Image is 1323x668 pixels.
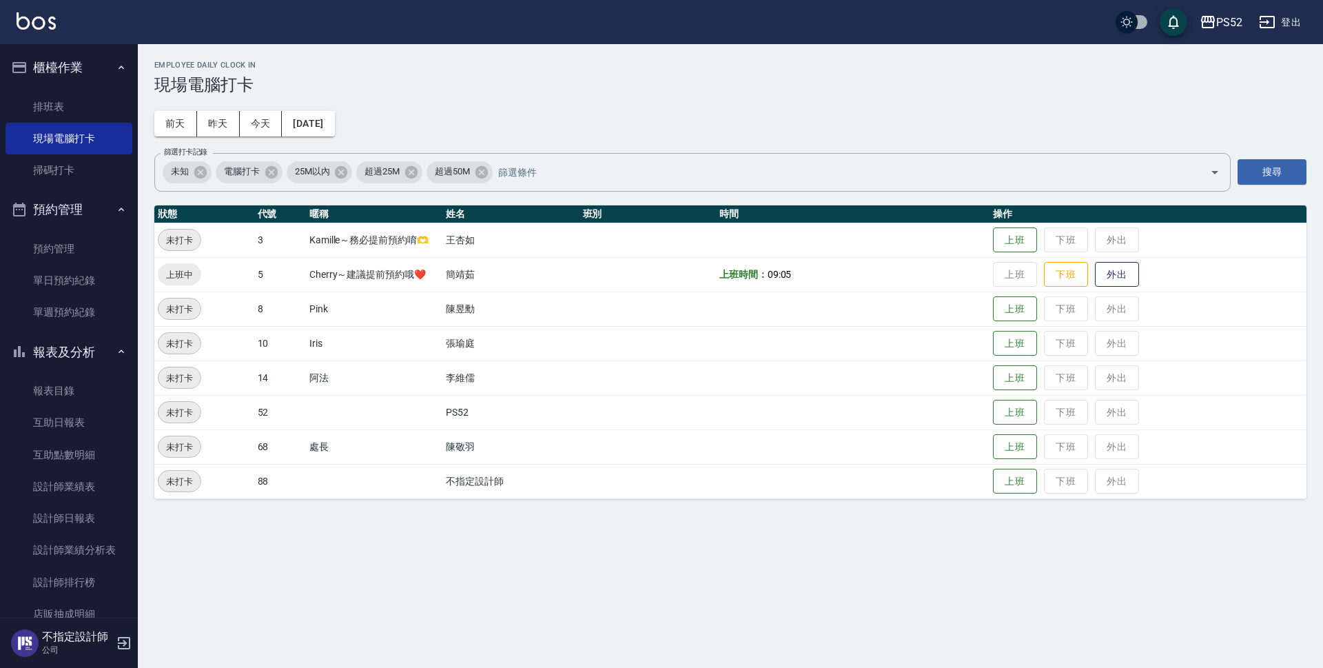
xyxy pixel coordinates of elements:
[306,326,442,361] td: Iris
[427,165,478,179] span: 超過50M
[163,165,197,179] span: 未知
[6,50,132,85] button: 櫃檯作業
[254,205,306,223] th: 代號
[6,192,132,227] button: 預約管理
[6,375,132,407] a: 報表目錄
[442,361,579,395] td: 李維儒
[11,629,39,657] img: Person
[442,326,579,361] td: 張瑜庭
[427,161,493,183] div: 超過50M
[993,296,1037,322] button: 上班
[6,265,132,296] a: 單日預約紀錄
[154,61,1306,70] h2: Employee Daily Clock In
[6,598,132,630] a: 店販抽成明細
[6,439,132,471] a: 互助點數明細
[993,227,1037,253] button: 上班
[254,464,306,498] td: 88
[989,205,1306,223] th: 操作
[254,292,306,326] td: 8
[164,147,207,157] label: 篩選打卡記錄
[42,630,112,644] h5: 不指定設計師
[254,395,306,429] td: 52
[1095,262,1139,287] button: 外出
[993,400,1037,425] button: 上班
[495,160,1186,184] input: 篩選條件
[1238,159,1306,185] button: 搜尋
[6,503,132,534] a: 設計師日報表
[442,205,579,223] th: 姓名
[442,223,579,257] td: 王杏如
[154,75,1306,94] h3: 現場電腦打卡
[356,161,422,183] div: 超過25M
[287,161,353,183] div: 25M以內
[6,471,132,503] a: 設計師業績表
[1253,10,1306,35] button: 登出
[716,205,989,223] th: 時間
[768,269,792,280] span: 09:05
[158,336,201,351] span: 未打卡
[158,233,201,247] span: 未打卡
[6,233,132,265] a: 預約管理
[6,567,132,598] a: 設計師排行榜
[163,161,212,183] div: 未知
[306,223,442,257] td: Kamille～務必提前預約唷🫶
[254,361,306,395] td: 14
[306,257,442,292] td: Cherry～建議提前預約哦❤️
[254,429,306,464] td: 68
[356,165,408,179] span: 超過25M
[1160,8,1187,36] button: save
[6,91,132,123] a: 排班表
[197,111,240,136] button: 昨天
[442,395,579,429] td: PS52
[6,534,132,566] a: 設計師業績分析表
[6,334,132,370] button: 報表及分析
[158,371,201,385] span: 未打卡
[306,292,442,326] td: Pink
[993,365,1037,391] button: 上班
[306,361,442,395] td: 阿法
[1204,161,1226,183] button: Open
[993,434,1037,460] button: 上班
[306,429,442,464] td: 處長
[993,331,1037,356] button: 上班
[6,123,132,154] a: 現場電腦打卡
[442,292,579,326] td: 陳昱勳
[442,464,579,498] td: 不指定設計師
[254,326,306,361] td: 10
[154,111,197,136] button: 前天
[254,257,306,292] td: 5
[287,165,338,179] span: 25M以內
[254,223,306,257] td: 3
[993,469,1037,494] button: 上班
[240,111,283,136] button: 今天
[216,165,268,179] span: 電腦打卡
[6,296,132,328] a: 單週預約紀錄
[442,257,579,292] td: 簡靖茹
[158,302,201,316] span: 未打卡
[6,407,132,438] a: 互助日報表
[1194,8,1248,37] button: PS52
[158,440,201,454] span: 未打卡
[42,644,112,656] p: 公司
[1216,14,1242,31] div: PS52
[158,267,201,282] span: 上班中
[158,405,201,420] span: 未打卡
[158,474,201,489] span: 未打卡
[6,154,132,186] a: 掃碼打卡
[442,429,579,464] td: 陳敬羽
[282,111,334,136] button: [DATE]
[306,205,442,223] th: 暱稱
[719,269,768,280] b: 上班時間：
[1044,262,1088,287] button: 下班
[216,161,283,183] div: 電腦打卡
[17,12,56,30] img: Logo
[580,205,716,223] th: 班別
[154,205,254,223] th: 狀態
